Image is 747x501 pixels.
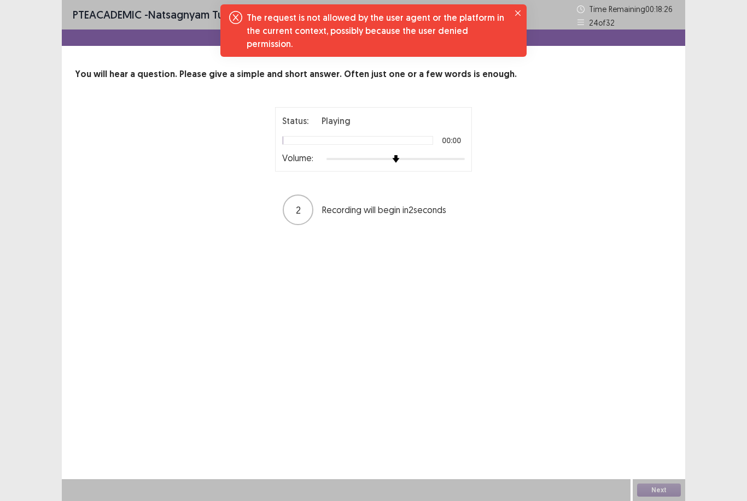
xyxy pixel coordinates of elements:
p: 24 of 32 [589,17,615,28]
p: Time Remaining 00 : 18 : 26 [589,3,674,15]
p: You will hear a question. Please give a simple and short answer. Often just one or a few words is... [75,68,672,81]
p: Status: [282,114,308,127]
div: The request is not allowed by the user agent or the platform in the current context, possibly bec... [247,11,505,50]
p: Volume: [282,151,313,164]
p: - natsagnyam tumurkhuyag [73,7,278,23]
p: Playing [322,114,351,127]
p: 2 [296,203,301,217]
p: Recording will begin in 2 seconds [322,203,464,216]
p: 00:00 [442,137,461,144]
img: arrow-thumb [392,155,400,163]
button: Close [511,7,524,20]
span: PTE academic [73,8,142,21]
